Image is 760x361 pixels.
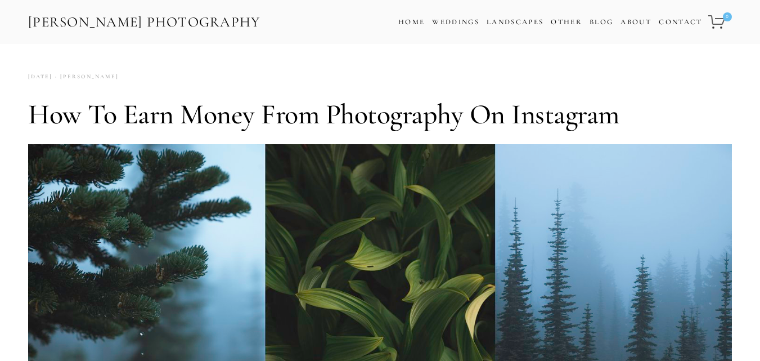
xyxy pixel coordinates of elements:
a: 0 items in cart [707,8,733,35]
a: [PERSON_NAME] [52,69,119,84]
a: Home [398,14,425,30]
time: [DATE] [28,69,52,84]
a: Weddings [432,17,479,26]
a: Other [551,17,582,26]
a: Contact [659,14,702,30]
a: Blog [590,14,613,30]
a: About [620,14,651,30]
a: Landscapes [487,17,543,26]
h1: How to Earn Money from Photography on Instagram [28,97,732,131]
span: 0 [723,12,732,21]
a: [PERSON_NAME] Photography [27,10,262,35]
